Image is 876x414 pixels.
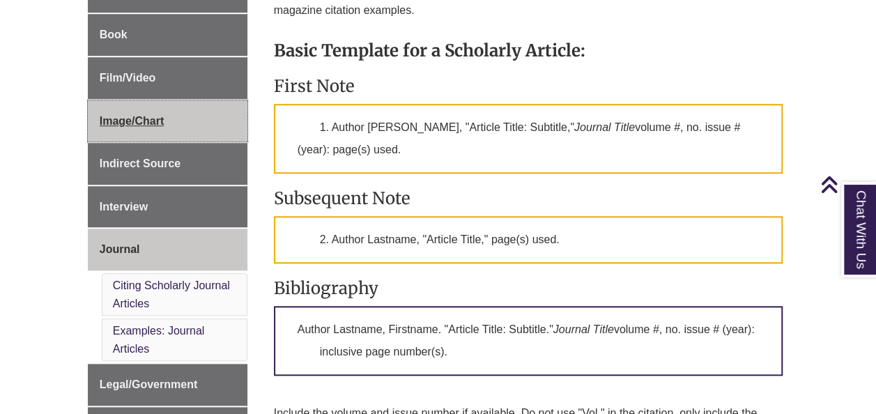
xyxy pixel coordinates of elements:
span: Journal [100,243,140,255]
a: Citing Scholarly Journal Articles [113,279,230,309]
a: Book [88,14,247,56]
em: Journal Title [553,323,614,335]
span: Indirect Source [100,158,180,169]
a: Indirect Source [88,143,247,185]
a: Journal [88,229,247,270]
span: Interview [100,201,148,213]
em: Journal Title [574,121,635,133]
span: Legal/Government [100,378,197,390]
h3: Bibliography [274,277,783,299]
span: Book [100,29,128,40]
p: 1. Author [PERSON_NAME], "Article Title: Subtitle," volume #, no. issue # (year): page(s) used. [274,104,783,174]
h3: First Note [274,75,783,97]
a: Image/Chart [88,100,247,142]
span: Film/Video [100,72,156,84]
p: 2. Author Lastname, "Article Title," page(s) used. [274,216,783,263]
strong: Basic Template for a Scholarly Article: [274,40,585,61]
a: Interview [88,186,247,228]
a: Back to Top [820,175,873,194]
p: Author Lastname, Firstname. "Article Title: Subtitle." volume #, no. issue # (year): inclusive pa... [274,306,783,376]
span: Image/Chart [100,115,164,127]
a: Examples: Journal Articles [113,325,205,355]
h3: Subsequent Note [274,187,783,209]
a: Legal/Government [88,364,247,406]
a: Film/Video [88,57,247,99]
